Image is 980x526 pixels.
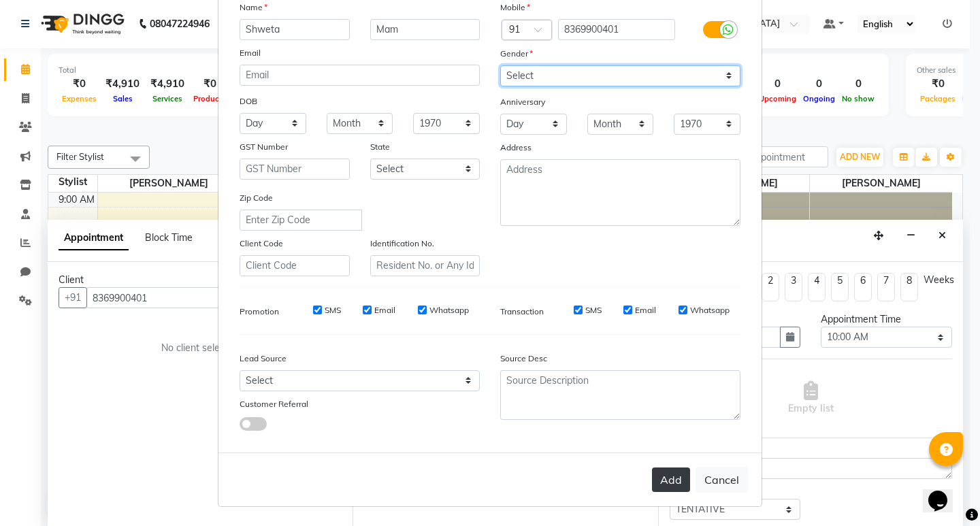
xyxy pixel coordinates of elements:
label: Promotion [240,306,279,318]
label: SMS [585,304,602,316]
input: Enter Zip Code [240,210,362,231]
label: Mobile [500,1,530,14]
label: Email [374,304,395,316]
label: SMS [325,304,341,316]
input: Mobile [558,19,676,40]
label: Whatsapp [429,304,469,316]
label: Identification No. [370,237,434,250]
label: DOB [240,95,257,108]
label: Client Code [240,237,283,250]
input: GST Number [240,159,350,180]
label: Address [500,142,532,154]
label: Email [240,47,261,59]
label: GST Number [240,141,288,153]
button: Cancel [696,467,748,493]
input: Email [240,65,480,86]
label: State [370,141,390,153]
label: Whatsapp [690,304,730,316]
label: Customer Referral [240,398,308,410]
label: Anniversary [500,96,545,108]
label: Transaction [500,306,544,318]
button: Add [652,467,690,492]
label: Gender [500,48,533,60]
input: Resident No. or Any Id [370,255,480,276]
input: Client Code [240,255,350,276]
label: Lead Source [240,352,287,365]
input: Last Name [370,19,480,40]
label: Name [240,1,267,14]
label: Source Desc [500,352,547,365]
label: Email [635,304,656,316]
label: Zip Code [240,192,273,204]
input: First Name [240,19,350,40]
